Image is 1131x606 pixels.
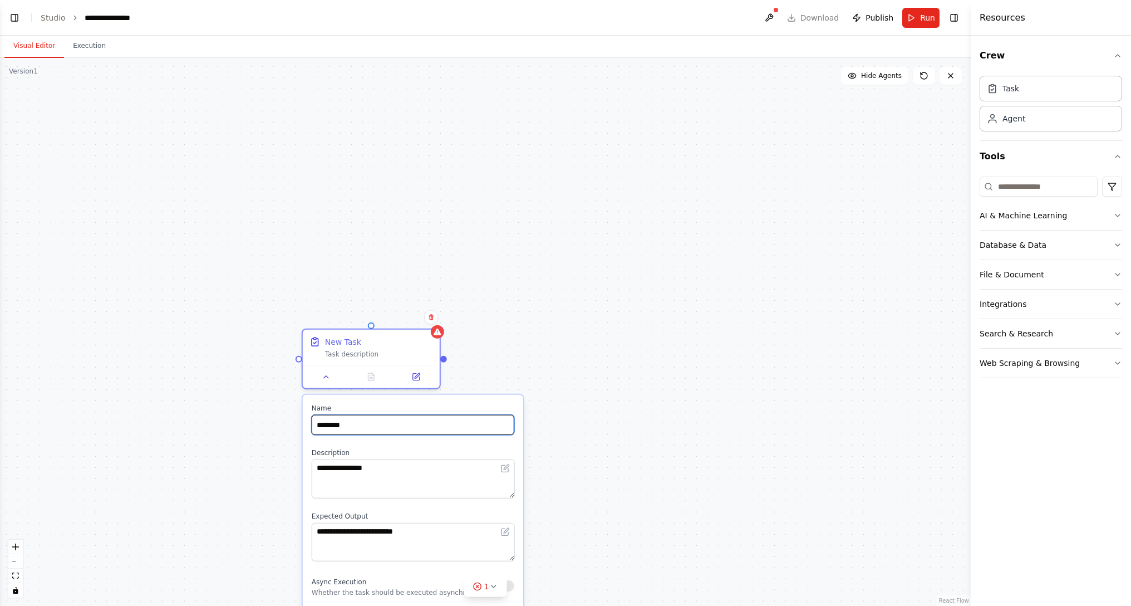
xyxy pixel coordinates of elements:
[325,336,361,348] div: New Task
[866,12,893,23] span: Publish
[8,540,23,554] button: zoom in
[8,569,23,583] button: fit view
[980,201,1122,230] button: AI & Machine Learning
[347,370,395,384] button: No output available
[397,370,435,384] button: Open in side panel
[312,404,514,413] label: Name
[980,210,1067,221] div: AI & Machine Learning
[980,260,1122,289] button: File & Document
[325,350,433,359] div: Task description
[4,35,64,58] button: Visual Editor
[8,540,23,598] div: React Flow controls
[1002,83,1019,94] div: Task
[848,8,898,28] button: Publish
[8,554,23,569] button: zoom out
[980,240,1046,251] div: Database & Data
[980,40,1122,71] button: Crew
[7,10,22,26] button: Show left sidebar
[9,67,38,76] div: Version 1
[980,172,1122,387] div: Tools
[1002,113,1025,124] div: Agent
[980,71,1122,140] div: Crew
[464,576,507,597] button: 1
[41,13,66,22] a: Studio
[946,10,962,26] button: Hide right sidebar
[980,299,1026,310] div: Integrations
[902,8,940,28] button: Run
[312,578,366,586] span: Async Execution
[980,328,1053,339] div: Search & Research
[980,349,1122,378] button: Web Scraping & Browsing
[312,511,514,520] label: Expected Output
[980,319,1122,348] button: Search & Research
[920,12,935,23] span: Run
[312,448,514,457] label: Description
[424,310,439,325] button: Delete node
[980,269,1044,280] div: File & Document
[980,358,1080,369] div: Web Scraping & Browsing
[980,231,1122,260] button: Database & Data
[499,462,512,475] button: Open in editor
[861,71,902,80] span: Hide Agents
[8,583,23,598] button: toggle interactivity
[41,12,138,23] nav: breadcrumb
[312,588,493,597] p: Whether the task should be executed asynchronously.
[980,11,1025,25] h4: Resources
[939,598,969,604] a: React Flow attribution
[841,67,908,85] button: Hide Agents
[64,35,115,58] button: Execution
[980,141,1122,172] button: Tools
[484,581,489,592] span: 1
[499,525,512,538] button: Open in editor
[980,290,1122,319] button: Integrations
